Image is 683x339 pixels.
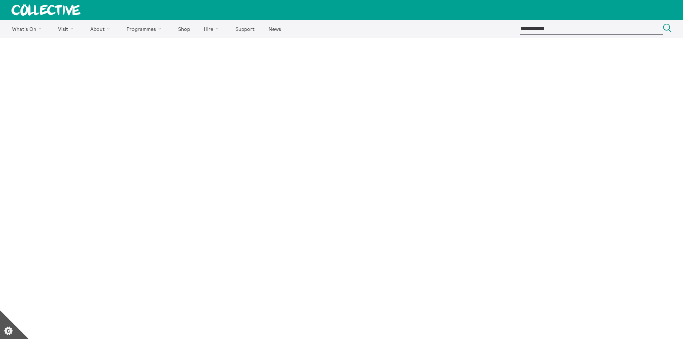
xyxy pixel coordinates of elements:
[198,20,228,38] a: Hire
[84,20,119,38] a: About
[262,20,287,38] a: News
[229,20,261,38] a: Support
[6,20,51,38] a: What's On
[120,20,171,38] a: Programmes
[52,20,83,38] a: Visit
[172,20,196,38] a: Shop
